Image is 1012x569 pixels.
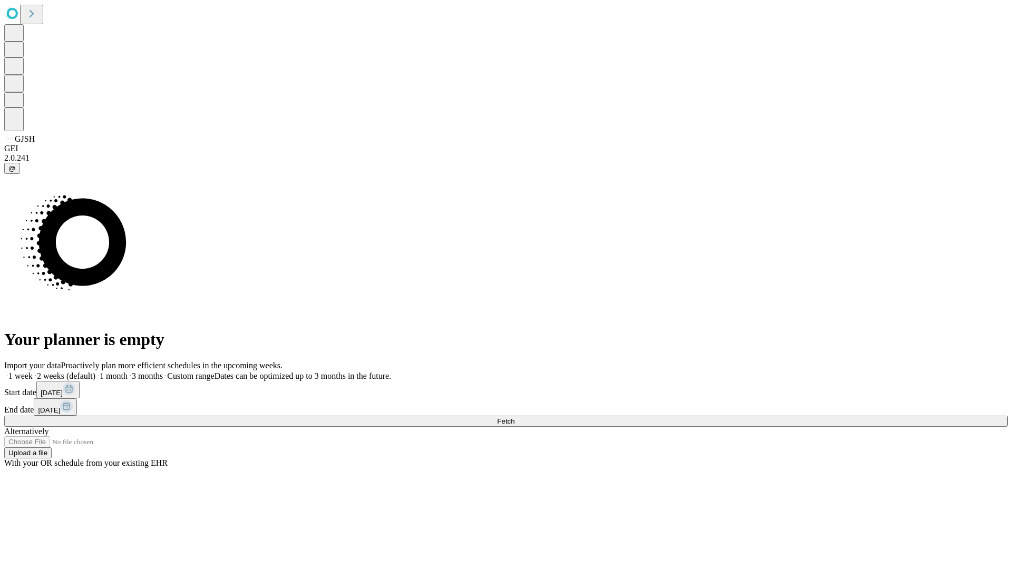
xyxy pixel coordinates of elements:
span: GJSH [15,134,35,143]
span: @ [8,164,16,172]
span: [DATE] [41,389,63,397]
span: Import your data [4,361,61,370]
span: Fetch [497,417,514,425]
button: [DATE] [34,398,77,416]
h1: Your planner is empty [4,330,1008,349]
div: Start date [4,381,1008,398]
button: Upload a file [4,447,52,458]
span: Proactively plan more efficient schedules in the upcoming weeks. [61,361,283,370]
span: 1 week [8,371,33,380]
span: Dates can be optimized up to 3 months in the future. [215,371,391,380]
div: End date [4,398,1008,416]
div: 2.0.241 [4,153,1008,163]
button: @ [4,163,20,174]
button: Fetch [4,416,1008,427]
span: [DATE] [38,406,60,414]
span: 2 weeks (default) [37,371,95,380]
div: GEI [4,144,1008,153]
span: 1 month [100,371,128,380]
span: With your OR schedule from your existing EHR [4,458,168,467]
span: Alternatively [4,427,48,436]
span: Custom range [167,371,214,380]
span: 3 months [132,371,163,380]
button: [DATE] [36,381,80,398]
